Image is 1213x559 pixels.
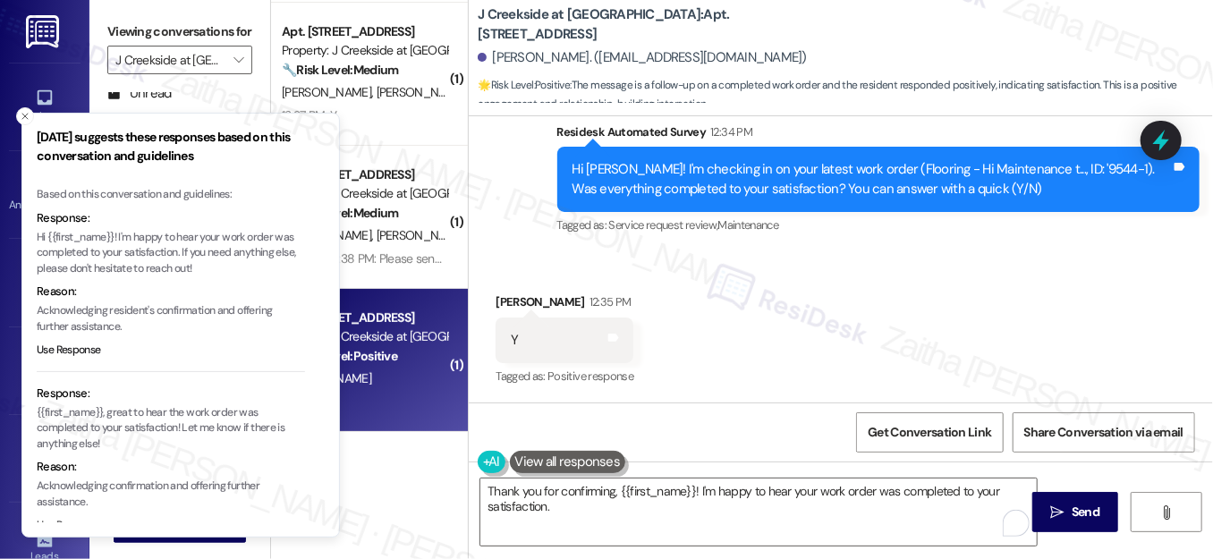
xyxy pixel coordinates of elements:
[37,405,305,453] p: {{first_name}}, great to hear the work order was completed to your satisfaction! Let me know if t...
[282,41,447,60] div: Property: J Creekside at [GEOGRAPHIC_DATA]
[16,107,34,125] button: Close toast
[9,346,81,394] a: Insights •
[478,5,836,44] b: J Creekside at [GEOGRAPHIC_DATA]: Apt. [STREET_ADDRESS]
[557,212,1200,238] div: Tagged as:
[37,479,305,510] p: Acknowledging confirmation and offering further assistance.
[26,15,63,48] img: ResiDesk Logo
[496,292,633,318] div: [PERSON_NAME]
[1013,412,1195,453] button: Share Conversation via email
[478,76,1213,114] span: : The message is a follow-up on a completed work order and the resident responded positively, ind...
[282,22,447,41] div: Apt. [STREET_ADDRESS]
[856,412,1003,453] button: Get Conversation Link
[107,84,172,103] div: Unread
[282,205,398,221] strong: 🔧 Risk Level: Medium
[557,123,1200,148] div: Residesk Automated Survey
[37,128,305,165] h3: [DATE] suggests these responses based on this conversation and guidelines
[585,292,632,311] div: 12:35 PM
[37,385,305,402] div: Response:
[868,423,991,442] span: Get Conversation Link
[37,343,101,359] button: Use Response
[547,368,633,384] span: Positive response
[1159,505,1173,520] i: 
[107,18,252,46] label: Viewing conversations for
[37,518,101,534] button: Use Response
[9,434,81,482] a: Buildings
[9,258,81,307] a: Site Visit •
[480,479,1037,546] textarea: To enrich screen reader interactions, please activate Accessibility in Grammarly extension settings
[37,209,305,227] div: Response:
[282,184,447,203] div: Property: J Creekside at [GEOGRAPHIC_DATA]
[37,458,305,476] div: Reason:
[282,250,511,267] div: [DATE] at 4:38 PM: Please send to both of us
[478,48,807,67] div: [PERSON_NAME]. ([EMAIL_ADDRESS][DOMAIN_NAME])
[282,84,377,100] span: [PERSON_NAME]
[37,303,305,335] p: Acknowledging resident's confirmation and offering further assistance.
[282,309,447,327] div: Apt. [STREET_ADDRESS]
[282,165,447,184] div: Apt. [STREET_ADDRESS]
[115,46,224,74] input: All communities
[377,227,466,243] span: [PERSON_NAME]
[478,78,570,92] strong: 🌟 Risk Level: Positive
[496,363,633,389] div: Tagged as:
[573,160,1171,199] div: Hi [PERSON_NAME]! I'm checking in on your latest work order (Flooring - Hi Maintenance t..., ID: ...
[706,123,752,141] div: 12:34 PM
[1024,423,1183,442] span: Share Conversation via email
[37,283,305,301] div: Reason:
[233,53,243,67] i: 
[37,187,305,203] div: Based on this conversation and guidelines:
[1051,505,1065,520] i: 
[608,217,717,233] span: Service request review ,
[1072,503,1099,521] span: Send
[377,84,471,100] span: [PERSON_NAME]
[1032,492,1119,532] button: Send
[37,230,305,277] p: Hi {{first_name}}! I'm happy to hear your work order was completed to your satisfaction. If you n...
[9,82,81,131] a: Inbox
[511,331,518,350] div: Y
[282,62,398,78] strong: 🔧 Risk Level: Medium
[282,327,447,346] div: Property: J Creekside at [GEOGRAPHIC_DATA]
[718,217,779,233] span: Maintenance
